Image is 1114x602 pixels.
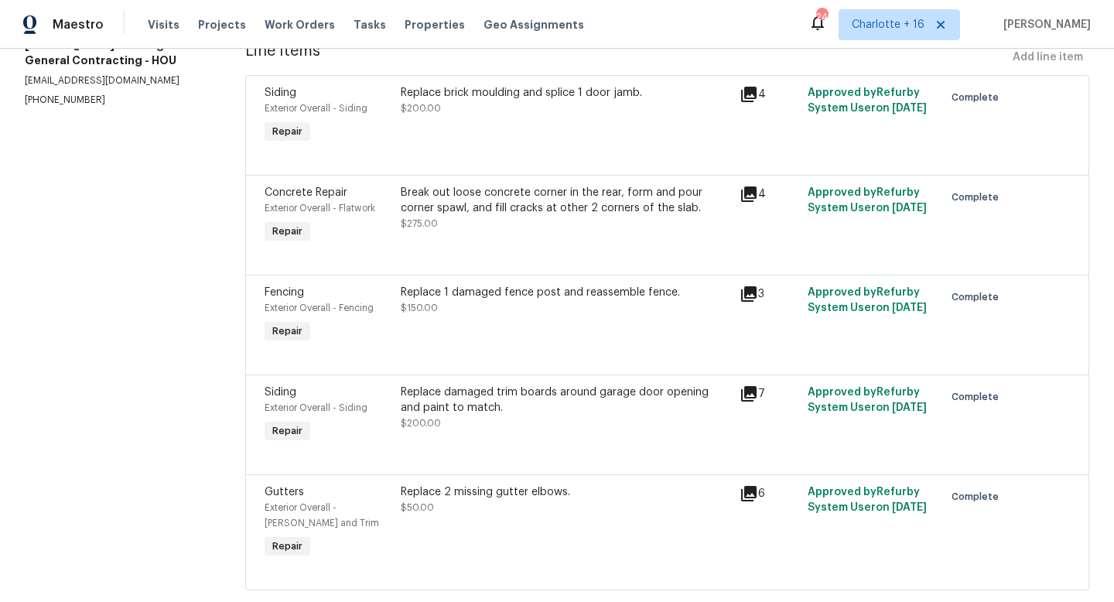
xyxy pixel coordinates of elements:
[740,185,798,204] div: 4
[25,74,208,87] p: [EMAIL_ADDRESS][DOMAIN_NAME]
[484,17,584,32] span: Geo Assignments
[53,17,104,32] span: Maestro
[997,17,1091,32] span: [PERSON_NAME]
[740,484,798,503] div: 6
[265,503,379,528] span: Exterior Overall - [PERSON_NAME] and Trim
[401,303,438,313] span: $150.00
[265,87,296,98] span: Siding
[405,17,465,32] span: Properties
[401,385,731,416] div: Replace damaged trim boards around garage door opening and paint to match.
[265,17,335,32] span: Work Orders
[401,85,731,101] div: Replace brick moulding and splice 1 door jamb.
[740,85,798,104] div: 4
[952,289,1005,305] span: Complete
[401,484,731,500] div: Replace 2 missing gutter elbows.
[266,323,309,339] span: Repair
[892,303,927,313] span: [DATE]
[148,17,179,32] span: Visits
[401,219,438,228] span: $275.00
[808,87,927,114] span: Approved by Refurby System User on
[892,502,927,513] span: [DATE]
[952,190,1005,205] span: Complete
[266,224,309,239] span: Repair
[265,287,304,298] span: Fencing
[816,9,827,25] div: 242
[401,419,441,428] span: $200.00
[245,43,1006,72] span: Line Items
[401,185,731,216] div: Break out loose concrete corner in the rear, form and pour corner spawl, and fill cracks at other...
[952,489,1005,505] span: Complete
[401,285,731,300] div: Replace 1 damaged fence post and reassemble fence.
[952,389,1005,405] span: Complete
[401,104,441,113] span: $200.00
[892,203,927,214] span: [DATE]
[401,503,434,512] span: $50.00
[740,285,798,303] div: 3
[265,204,375,213] span: Exterior Overall - Flatwork
[266,124,309,139] span: Repair
[266,539,309,554] span: Repair
[198,17,246,32] span: Projects
[266,423,309,439] span: Repair
[892,103,927,114] span: [DATE]
[892,402,927,413] span: [DATE]
[265,487,304,498] span: Gutters
[740,385,798,403] div: 7
[265,403,367,412] span: Exterior Overall - Siding
[265,187,347,198] span: Concrete Repair
[808,187,927,214] span: Approved by Refurby System User on
[808,487,927,513] span: Approved by Refurby System User on
[952,90,1005,105] span: Complete
[354,19,386,30] span: Tasks
[265,387,296,398] span: Siding
[808,287,927,313] span: Approved by Refurby System User on
[265,303,374,313] span: Exterior Overall - Fencing
[25,94,208,107] p: [PHONE_NUMBER]
[808,387,927,413] span: Approved by Refurby System User on
[265,104,367,113] span: Exterior Overall - Siding
[852,17,924,32] span: Charlotte + 16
